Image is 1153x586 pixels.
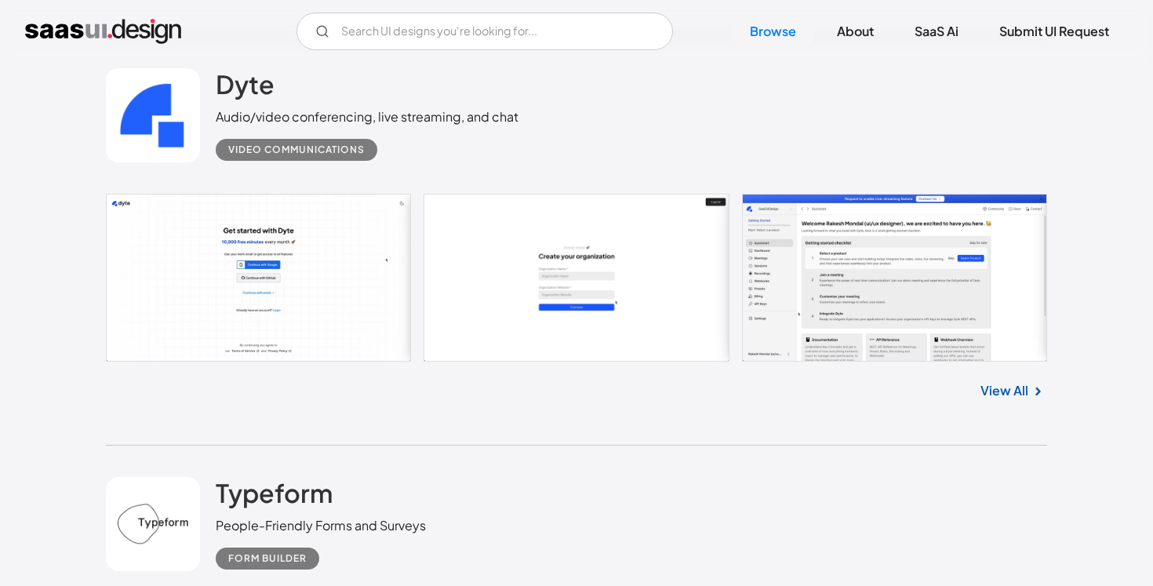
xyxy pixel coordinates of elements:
[228,140,365,159] div: Video Communications
[896,14,977,49] a: SaaS Ai
[216,107,518,126] div: Audio/video conferencing, live streaming, and chat
[731,14,815,49] a: Browse
[216,68,275,107] a: Dyte
[818,14,893,49] a: About
[296,13,673,50] form: Email Form
[980,14,1128,49] a: Submit UI Request
[296,13,673,50] input: Search UI designs you're looking for...
[216,516,426,535] div: People-Friendly Forms and Surveys
[228,549,307,568] div: Form Builder
[216,68,275,100] h2: Dyte
[25,19,181,44] a: home
[216,477,333,516] a: Typeform
[216,477,333,508] h2: Typeform
[980,381,1028,400] a: View All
